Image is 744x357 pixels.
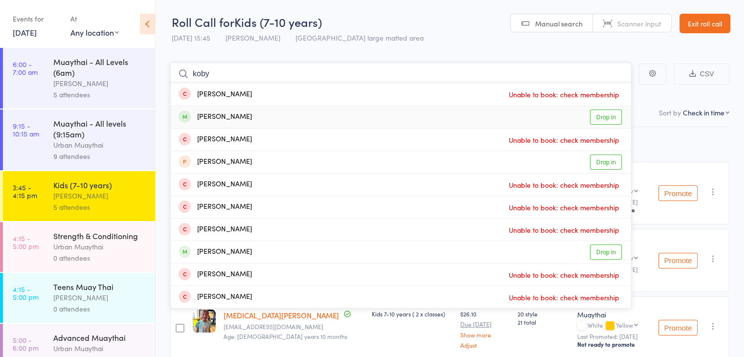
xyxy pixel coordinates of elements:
button: Promote [658,253,698,268]
div: [PERSON_NAME] [53,78,147,89]
div: 5 attendees [53,89,147,100]
div: Strength & Conditioning [53,230,147,241]
a: 3:45 -4:15 pmKids (7-10 years)[PERSON_NAME]5 attendees [3,171,155,221]
div: Muaythai [577,310,644,319]
div: Muaythai - All levels (9:15am) [53,118,147,139]
div: [PERSON_NAME] [53,292,147,303]
span: Unable to book: check membership [506,268,622,282]
div: At [70,11,119,27]
span: Unable to book: check membership [506,200,622,215]
a: Adjust [460,342,510,348]
div: [PERSON_NAME] [179,134,252,145]
a: Drop in [590,245,622,260]
span: Age: [DEMOGRAPHIC_DATA] years 10 months [224,332,347,340]
a: 4:15 -5:00 pmTeens Muay Thai[PERSON_NAME]0 attendees [3,273,155,323]
div: [PERSON_NAME] [53,190,147,201]
span: 20 style [518,310,569,318]
div: 0 attendees [53,303,147,314]
div: 9 attendees [53,151,147,162]
div: Urban Muaythai [53,241,147,252]
div: Muaythai - All Levels (6am) [53,56,147,78]
div: [PERSON_NAME] [179,156,252,168]
div: $26.10 [460,310,510,348]
small: Last Promoted: [DATE] [577,333,644,340]
div: Yellow [616,322,633,328]
time: 3:45 - 4:15 pm [13,183,37,199]
time: 5:00 - 6:00 pm [13,336,39,352]
a: Exit roll call [679,14,730,33]
span: Unable to book: check membership [506,178,622,192]
div: [PERSON_NAME] [179,224,252,235]
time: 9:15 - 10:15 am [13,122,39,137]
span: Scanner input [617,19,661,28]
time: 4:15 - 5:00 pm [13,234,39,250]
a: 6:00 -7:00 amMuaythai - All Levels (6am)[PERSON_NAME]5 attendees [3,48,155,109]
div: [PERSON_NAME] [179,89,252,100]
input: Search by name [170,63,631,85]
div: Yellow [616,187,633,194]
button: Promote [658,185,698,201]
div: Urban Muaythai [53,139,147,151]
button: CSV [674,64,729,85]
button: Promote [658,320,698,335]
div: Urban Muaythai [53,343,147,354]
a: 9:15 -10:15 amMuaythai - All levels (9:15am)Urban Muaythai9 attendees [3,110,155,170]
div: [PERSON_NAME] [179,291,252,303]
div: [PERSON_NAME] [179,112,252,123]
div: Events for [13,11,61,27]
div: [PERSON_NAME] [179,201,252,213]
time: 6:00 - 7:00 am [13,60,38,76]
img: image1747287972.png [193,310,216,333]
span: 21 total [518,318,569,326]
span: Unable to book: check membership [506,133,622,147]
div: [PERSON_NAME] [179,179,252,190]
a: [DATE] [13,27,37,38]
small: Nashbrowandbeauty@gmail.com [224,323,364,330]
a: Drop in [590,110,622,125]
span: [GEOGRAPHIC_DATA] large matted area [295,33,424,43]
span: Kids (7-10 years) [234,14,322,30]
div: [PERSON_NAME] [179,246,252,258]
div: Kids 7-10 years ( 2 x classes) [372,310,452,318]
label: Sort by [659,108,681,117]
div: Any location [70,27,119,38]
span: [PERSON_NAME] [225,33,280,43]
a: [MEDICAL_DATA][PERSON_NAME] [224,310,339,320]
span: Unable to book: check membership [506,290,622,305]
div: White [577,322,644,330]
div: Advanced Muaythai [53,332,147,343]
span: Manual search [535,19,583,28]
small: Due [DATE] [460,321,510,328]
time: 4:15 - 5:00 pm [13,285,39,301]
a: 4:15 -5:00 pmStrength & ConditioningUrban Muaythai0 attendees [3,222,155,272]
span: Unable to book: check membership [506,223,622,237]
div: Check in time [683,108,724,117]
div: Kids (7-10 years) [53,179,147,190]
span: Unable to book: check membership [506,87,622,102]
div: 5 attendees [53,201,147,213]
a: Show more [460,332,510,338]
span: Roll Call for [172,14,234,30]
span: [DATE] 15:45 [172,33,210,43]
div: Teens Muay Thai [53,281,147,292]
div: 0 attendees [53,252,147,264]
a: Drop in [590,155,622,170]
div: Not ready to promote [577,340,644,348]
div: [PERSON_NAME] [179,269,252,280]
div: Yellow [616,254,633,261]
